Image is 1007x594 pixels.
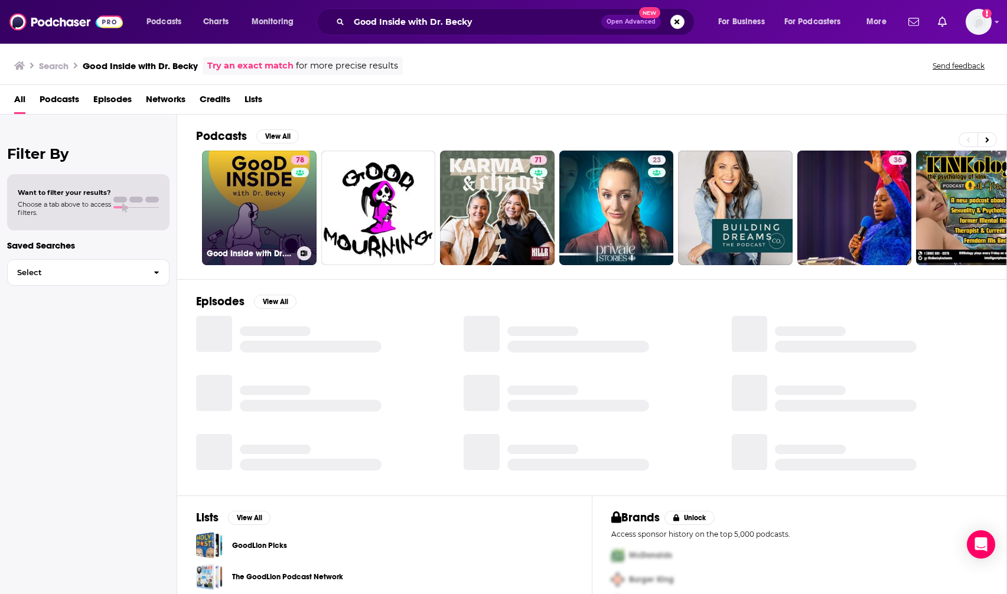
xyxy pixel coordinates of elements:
[530,155,547,165] a: 71
[889,155,907,165] a: 36
[196,294,296,309] a: EpisodesView All
[296,59,398,73] span: for more precise results
[601,15,661,29] button: Open AdvancedNew
[146,90,185,114] a: Networks
[967,530,995,559] div: Open Intercom Messenger
[203,14,229,30] span: Charts
[611,510,660,525] h2: Brands
[7,240,170,251] p: Saved Searches
[894,155,902,167] span: 36
[202,151,317,265] a: 78Good Inside with Dr. Becky
[196,294,245,309] h2: Episodes
[207,59,294,73] a: Try an exact match
[196,129,299,143] a: PodcastsView All
[777,12,858,31] button: open menu
[196,532,223,559] a: GoodLion Picks
[228,511,271,525] button: View All
[8,269,144,276] span: Select
[256,129,299,143] button: View All
[328,8,706,35] div: Search podcasts, credits, & more...
[40,90,79,114] a: Podcasts
[718,14,765,30] span: For Business
[966,9,992,35] span: Logged in as sarahhallprinc
[929,61,988,71] button: Send feedback
[982,9,992,18] svg: Add a profile image
[196,563,223,590] a: The GoodLion Podcast Network
[138,12,197,31] button: open menu
[349,12,601,31] input: Search podcasts, credits, & more...
[93,90,132,114] a: Episodes
[296,155,304,167] span: 78
[607,543,629,567] img: First Pro Logo
[866,14,887,30] span: More
[18,188,111,197] span: Want to filter your results?
[639,7,660,18] span: New
[200,90,230,114] a: Credits
[243,12,309,31] button: open menu
[195,12,236,31] a: Charts
[653,155,661,167] span: 23
[7,259,170,286] button: Select
[7,145,170,162] h2: Filter By
[9,11,123,33] img: Podchaser - Follow, Share and Rate Podcasts
[245,90,262,114] a: Lists
[196,510,219,525] h2: Lists
[207,249,292,259] h3: Good Inside with Dr. Becky
[254,295,296,309] button: View All
[291,155,309,165] a: 78
[196,510,271,525] a: ListsView All
[784,14,841,30] span: For Podcasters
[232,570,343,583] a: The GoodLion Podcast Network
[18,200,111,217] span: Choose a tab above to access filters.
[535,155,542,167] span: 71
[39,60,69,71] h3: Search
[146,14,181,30] span: Podcasts
[797,151,912,265] a: 36
[966,9,992,35] button: Show profile menu
[440,151,555,265] a: 71
[710,12,780,31] button: open menu
[607,19,656,25] span: Open Advanced
[629,550,672,560] span: McDonalds
[196,129,247,143] h2: Podcasts
[252,14,294,30] span: Monitoring
[607,567,629,592] img: Second Pro Logo
[858,12,901,31] button: open menu
[14,90,25,114] a: All
[966,9,992,35] img: User Profile
[664,511,715,525] button: Unlock
[648,155,666,165] a: 23
[611,530,988,538] p: Access sponsor history on the top 5,000 podcasts.
[232,539,287,552] a: GoodLion Picks
[933,12,951,32] a: Show notifications dropdown
[904,12,924,32] a: Show notifications dropdown
[559,151,674,265] a: 23
[83,60,198,71] h3: Good Inside with Dr. Becky
[629,575,674,585] span: Burger King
